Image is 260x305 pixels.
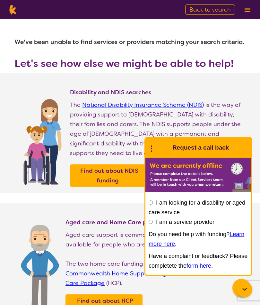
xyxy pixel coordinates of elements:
h1: We've been unable to find services or providers matching your search criteria. [14,34,246,50]
img: Karista offline chat form to request call back [145,158,251,192]
a: form here [186,263,211,269]
p: The is the way of providing support to [DEMOGRAPHIC_DATA] with disability, their families and car... [70,100,246,158]
h1: Request a call back [172,143,229,152]
h4: Aged care and Home Care package searches [65,218,246,226]
label: I am looking for a disability or aged care service [149,199,245,216]
a: Commonwealth Home Support Programme [65,270,187,277]
img: Karista logo [8,5,18,14]
label: I am a service provider [156,219,214,225]
img: Karista [156,141,169,154]
h3: Let's see how else we might be able to help! [14,58,246,69]
b: Find out about NDIS funding [80,167,138,184]
img: Find NDIS and Disability services and providers [21,95,64,185]
p: Do you need help with funding? . [149,229,248,249]
h4: Disability and NDIS searches [70,88,246,96]
a: National Disability Insurance Scheme (NDIS) [82,101,204,109]
p: Have a complaint or feedback? Please completete the . [149,251,248,271]
a: Find out about NDIS funding [72,166,145,185]
p: The two home care funding streams available are the (CHSP) and (HCP). [65,259,246,288]
button: Channel Menu [232,279,250,297]
p: Aged care support is commonly referred to as home care and is available for people who are over [... [65,230,246,249]
img: menu [245,8,250,12]
span: Back to search [189,6,231,14]
a: Back to search [185,5,235,15]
